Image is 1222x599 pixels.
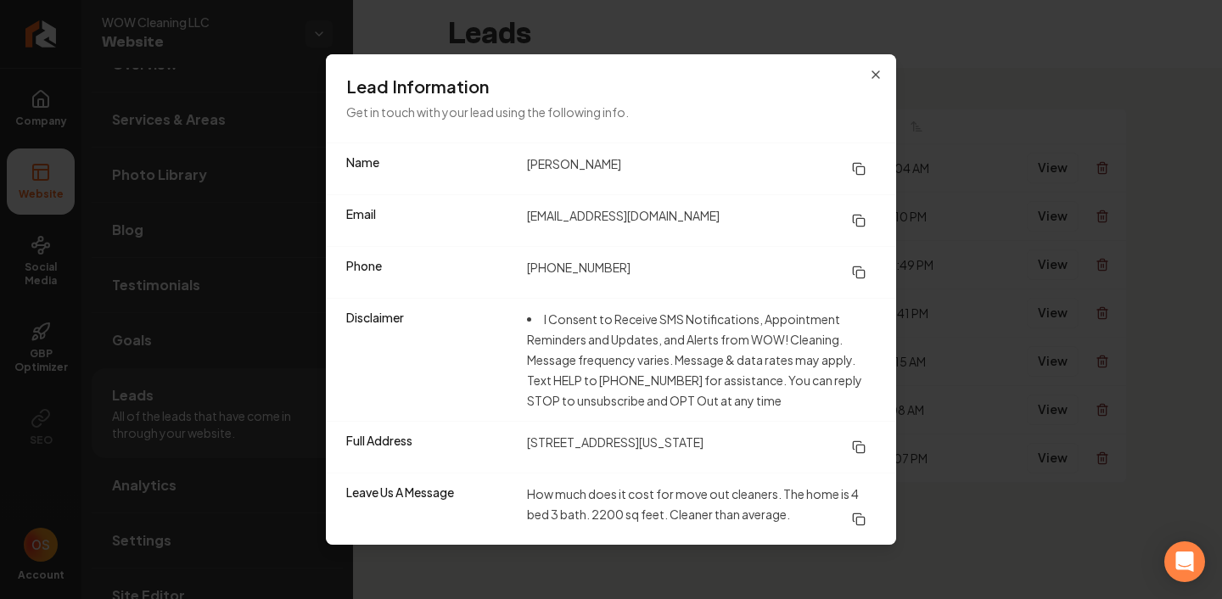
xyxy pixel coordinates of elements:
[527,205,876,236] dd: [EMAIL_ADDRESS][DOMAIN_NAME]
[346,102,876,122] p: Get in touch with your lead using the following info.
[527,484,876,535] dd: How much does it cost for move out cleaners. The home is 4 bed 3 bath. 2200 sq feet. Cleaner than...
[346,432,513,462] dt: Full Address
[346,257,513,288] dt: Phone
[527,257,876,288] dd: [PHONE_NUMBER]
[346,154,513,184] dt: Name
[346,309,513,411] dt: Disclaimer
[346,205,513,236] dt: Email
[346,484,513,535] dt: Leave Us A Message
[527,432,876,462] dd: [STREET_ADDRESS][US_STATE]
[527,309,876,411] li: I Consent to Receive SMS Notifications, Appointment Reminders and Updates, and Alerts from WOW! C...
[527,154,876,184] dd: [PERSON_NAME]
[346,75,876,98] h3: Lead Information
